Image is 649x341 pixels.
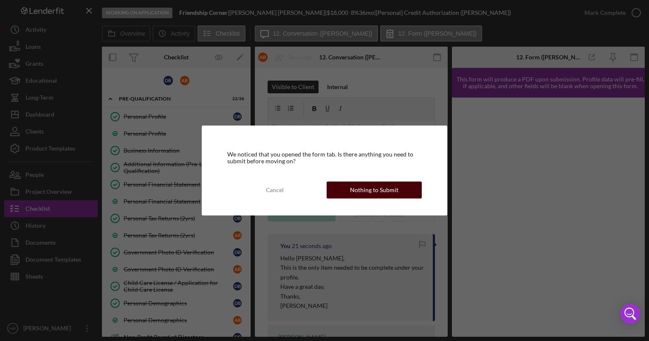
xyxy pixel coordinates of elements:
div: We noticed that you opened the form tab. Is there anything you need to submit before moving on? [227,151,422,165]
div: Nothing to Submit [350,182,398,198]
button: Cancel [227,182,322,198]
div: Open Intercom Messenger [620,304,641,324]
button: Nothing to Submit [327,182,422,198]
div: Cancel [266,182,284,198]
